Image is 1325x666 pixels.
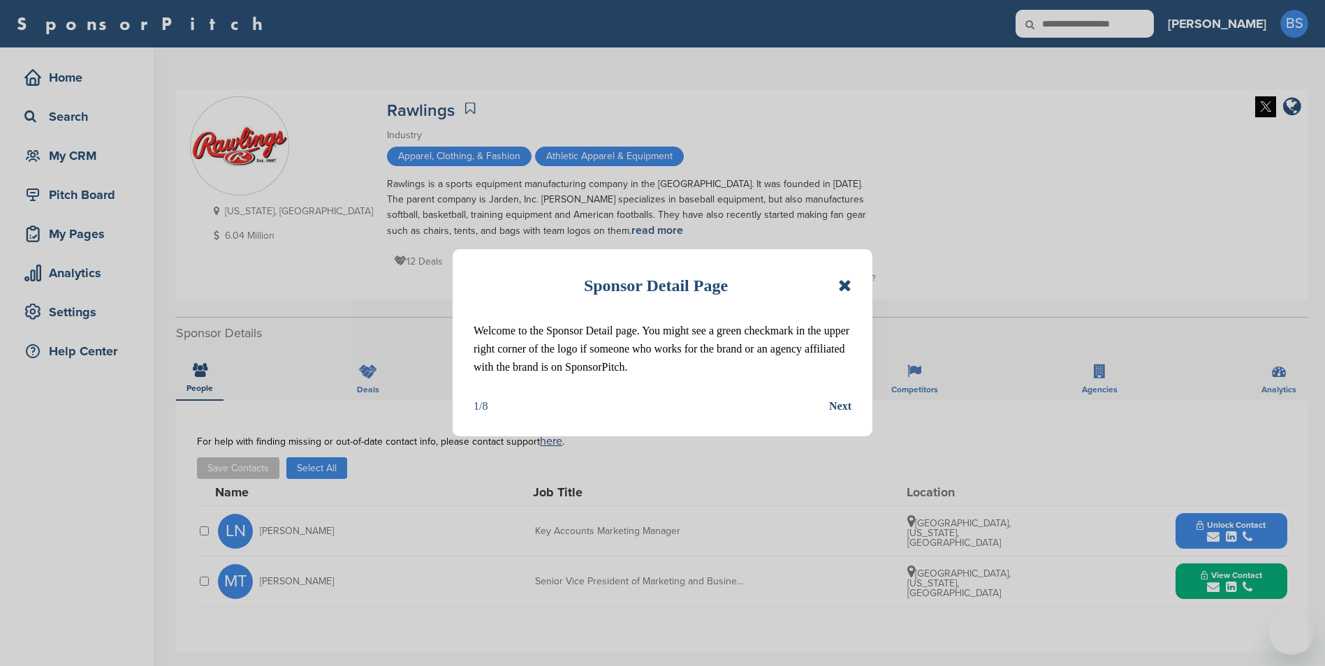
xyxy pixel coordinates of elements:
button: Next [829,397,851,415]
h1: Sponsor Detail Page [584,270,728,301]
p: Welcome to the Sponsor Detail page. You might see a green checkmark in the upper right corner of ... [474,322,851,376]
div: 1/8 [474,397,488,415]
iframe: Button to launch messaging window [1269,610,1314,655]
